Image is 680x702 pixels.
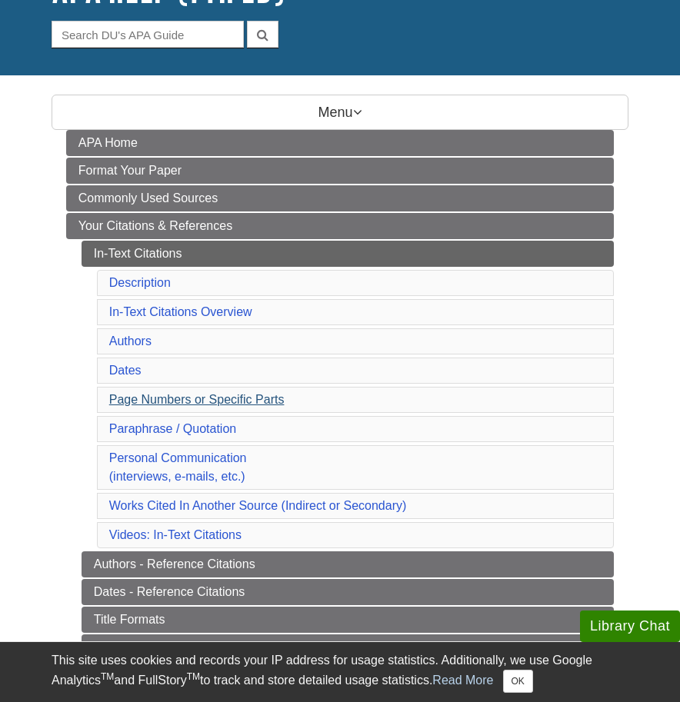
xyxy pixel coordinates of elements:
[82,634,615,660] a: References: Articles
[432,674,493,687] a: Read More
[66,130,615,156] a: APA Home
[109,528,242,541] a: Videos: In-Text Citations
[109,364,142,377] a: Dates
[78,136,138,149] span: APA Home
[580,611,680,642] button: Library Chat
[52,21,244,48] input: Search DU's APA Guide
[187,671,200,682] sup: TM
[52,651,628,693] div: This site uses cookies and records your IP address for usage statistics. Additionally, we use Goo...
[66,158,615,184] a: Format Your Paper
[109,422,236,435] a: Paraphrase / Quotation
[78,219,232,232] span: Your Citations & References
[109,451,247,483] a: Personal Communication(interviews, e-mails, etc.)
[78,191,218,205] span: Commonly Used Sources
[109,393,285,406] a: Page Numbers or Specific Parts
[52,95,628,130] p: Menu
[503,670,533,693] button: Close
[82,607,615,633] a: Title Formats
[82,241,615,267] a: In-Text Citations
[109,305,252,318] a: In-Text Citations Overview
[109,499,407,512] a: Works Cited In Another Source (Indirect or Secondary)
[78,164,182,177] span: Format Your Paper
[66,185,615,211] a: Commonly Used Sources
[109,334,152,348] a: Authors
[66,213,615,239] a: Your Citations & References
[82,551,615,577] a: Authors - Reference Citations
[101,671,114,682] sup: TM
[109,276,171,289] a: Description
[82,579,615,605] a: Dates - Reference Citations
